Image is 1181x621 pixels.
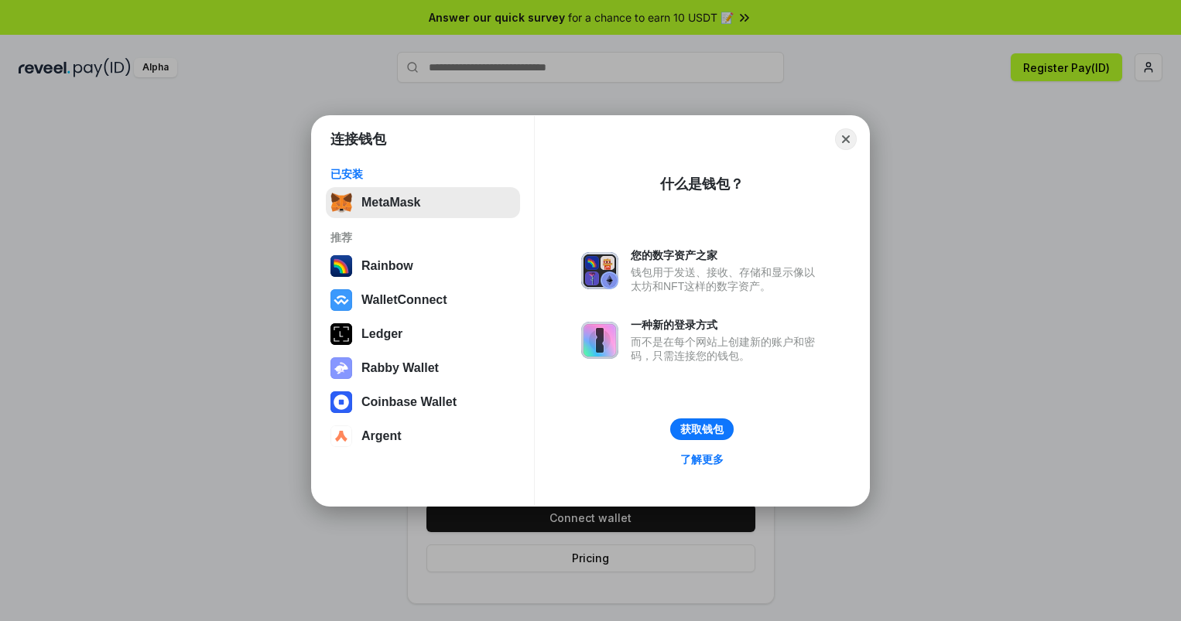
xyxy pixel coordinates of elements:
div: 什么是钱包？ [660,175,744,193]
button: MetaMask [326,187,520,218]
div: Argent [361,429,402,443]
div: 已安装 [330,167,515,181]
button: Rabby Wallet [326,353,520,384]
img: svg+xml,%3Csvg%20xmlns%3D%22http%3A%2F%2Fwww.w3.org%2F2000%2Fsvg%22%20width%3D%2228%22%20height%3... [330,323,352,345]
div: Rainbow [361,259,413,273]
img: svg+xml,%3Csvg%20width%3D%2228%22%20height%3D%2228%22%20viewBox%3D%220%200%2028%2028%22%20fill%3D... [330,425,352,447]
div: 获取钱包 [680,422,724,436]
div: 推荐 [330,230,515,244]
div: 一种新的登录方式 [631,318,823,332]
div: 钱包用于发送、接收、存储和显示像以太坊和NFT这样的数字资产。 [631,265,823,293]
img: svg+xml,%3Csvg%20xmlns%3D%22http%3A%2F%2Fwww.w3.org%2F2000%2Fsvg%22%20fill%3D%22none%22%20viewBox... [330,357,352,379]
div: Rabby Wallet [361,361,439,375]
div: Coinbase Wallet [361,395,457,409]
div: Ledger [361,327,402,341]
button: Close [835,128,857,150]
button: Coinbase Wallet [326,387,520,418]
h1: 连接钱包 [330,130,386,148]
img: svg+xml,%3Csvg%20xmlns%3D%22http%3A%2F%2Fwww.w3.org%2F2000%2Fsvg%22%20fill%3D%22none%22%20viewBox... [581,252,618,289]
button: Ledger [326,319,520,350]
a: 了解更多 [671,449,733,469]
div: 而不是在每个网站上创建新的账户和密码，只需连接您的钱包。 [631,335,823,363]
img: svg+xml,%3Csvg%20width%3D%22120%22%20height%3D%22120%22%20viewBox%3D%220%200%20120%20120%22%20fil... [330,255,352,277]
img: svg+xml,%3Csvg%20width%3D%2228%22%20height%3D%2228%22%20viewBox%3D%220%200%2028%2028%22%20fill%3D... [330,289,352,311]
img: svg+xml,%3Csvg%20xmlns%3D%22http%3A%2F%2Fwww.w3.org%2F2000%2Fsvg%22%20fill%3D%22none%22%20viewBox... [581,322,618,359]
img: svg+xml,%3Csvg%20width%3D%2228%22%20height%3D%2228%22%20viewBox%3D%220%200%2028%2028%22%20fill%3D... [330,391,352,413]
div: 您的数字资产之家 [631,248,823,262]
div: MetaMask [361,196,420,210]
button: Argent [326,421,520,452]
button: 获取钱包 [670,418,734,440]
button: WalletConnect [326,285,520,316]
button: Rainbow [326,251,520,281]
div: 了解更多 [680,452,724,466]
img: svg+xml,%3Csvg%20fill%3D%22none%22%20height%3D%2233%22%20viewBox%3D%220%200%2035%2033%22%20width%... [330,192,352,213]
div: WalletConnect [361,293,447,307]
